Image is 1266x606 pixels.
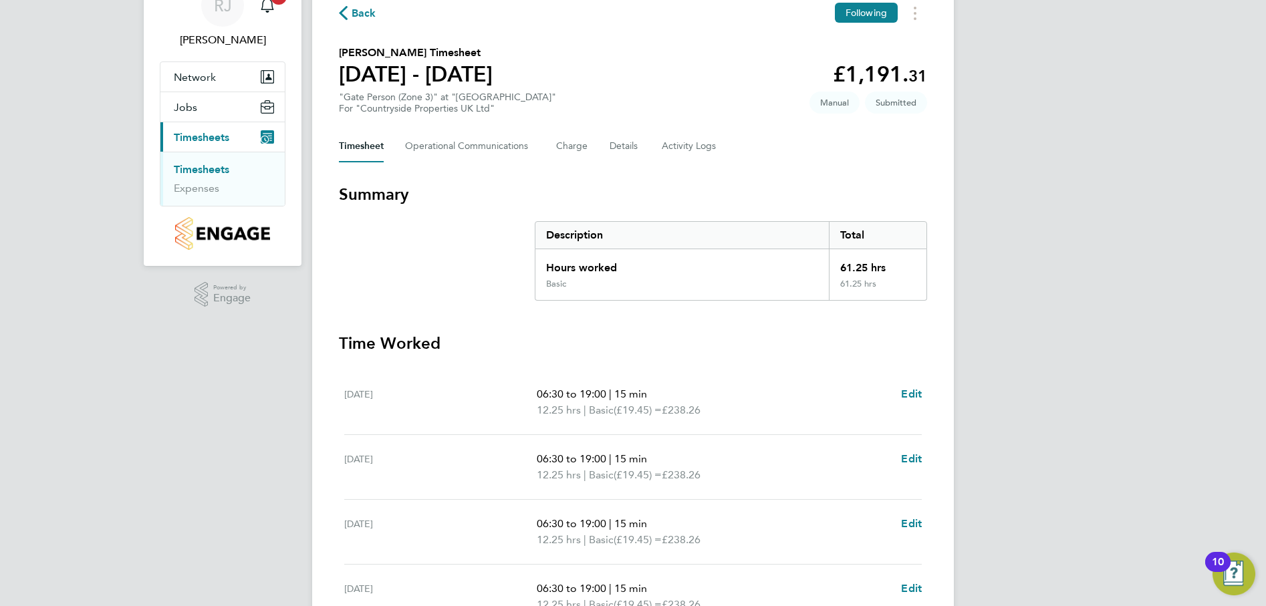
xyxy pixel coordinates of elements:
button: Details [610,130,640,162]
div: [DATE] [344,386,537,418]
h3: Time Worked [339,333,927,354]
button: Open Resource Center, 10 new notifications [1213,553,1255,595]
span: Basic [589,532,614,548]
button: Operational Communications [405,130,535,162]
span: 06:30 to 19:00 [537,388,606,400]
span: Powered by [213,282,251,293]
button: Back [339,5,376,21]
div: 10 [1212,562,1224,579]
span: | [609,452,612,465]
span: This timesheet was manually created. [809,92,860,114]
span: Edit [901,517,922,530]
h3: Summary [339,184,927,205]
a: Edit [901,386,922,402]
a: Expenses [174,182,219,194]
div: Timesheets [160,152,285,206]
div: Total [829,222,926,249]
span: Following [846,7,887,19]
a: Powered byEngage [195,282,251,307]
button: Following [835,3,898,23]
span: 06:30 to 19:00 [537,582,606,595]
span: This timesheet is Submitted. [865,92,927,114]
button: Jobs [160,92,285,122]
div: 61.25 hrs [829,279,926,300]
h2: [PERSON_NAME] Timesheet [339,45,493,61]
span: 31 [908,66,927,86]
span: Timesheets [174,131,229,144]
app-decimal: £1,191. [833,61,927,87]
span: (£19.45) = [614,468,662,481]
a: Edit [901,451,922,467]
span: | [609,582,612,595]
span: 15 min [614,388,647,400]
button: Activity Logs [662,130,718,162]
span: £238.26 [662,468,701,481]
button: Timesheets Menu [903,3,927,23]
a: Timesheets [174,163,229,176]
span: 15 min [614,452,647,465]
span: 06:30 to 19:00 [537,452,606,465]
button: Timesheets [160,122,285,152]
div: 61.25 hrs [829,249,926,279]
h1: [DATE] - [DATE] [339,61,493,88]
span: | [609,517,612,530]
span: Basic [589,402,614,418]
button: Timesheet [339,130,384,162]
span: 15 min [614,582,647,595]
a: Edit [901,581,922,597]
span: Edit [901,582,922,595]
button: Network [160,62,285,92]
span: | [609,388,612,400]
button: Charge [556,130,588,162]
div: Summary [535,221,927,301]
div: Hours worked [535,249,829,279]
span: (£19.45) = [614,533,662,546]
span: 06:30 to 19:00 [537,517,606,530]
span: 12.25 hrs [537,533,581,546]
div: For "Countryside Properties UK Ltd" [339,103,556,114]
span: Basic [589,467,614,483]
div: Description [535,222,829,249]
span: 12.25 hrs [537,404,581,416]
img: countryside-properties-logo-retina.png [175,217,269,250]
span: Engage [213,293,251,304]
span: | [584,533,586,546]
span: £238.26 [662,404,701,416]
span: | [584,404,586,416]
div: [DATE] [344,451,537,483]
a: Go to home page [160,217,285,250]
div: Basic [546,279,566,289]
span: £238.26 [662,533,701,546]
span: Remi Jelinskas [160,32,285,48]
span: Network [174,71,216,84]
span: (£19.45) = [614,404,662,416]
span: Jobs [174,101,197,114]
span: 15 min [614,517,647,530]
span: Edit [901,388,922,400]
span: Edit [901,452,922,465]
span: | [584,468,586,481]
span: Back [352,5,376,21]
div: "Gate Person (Zone 3)" at "[GEOGRAPHIC_DATA]" [339,92,556,114]
span: 12.25 hrs [537,468,581,481]
a: Edit [901,516,922,532]
div: [DATE] [344,516,537,548]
